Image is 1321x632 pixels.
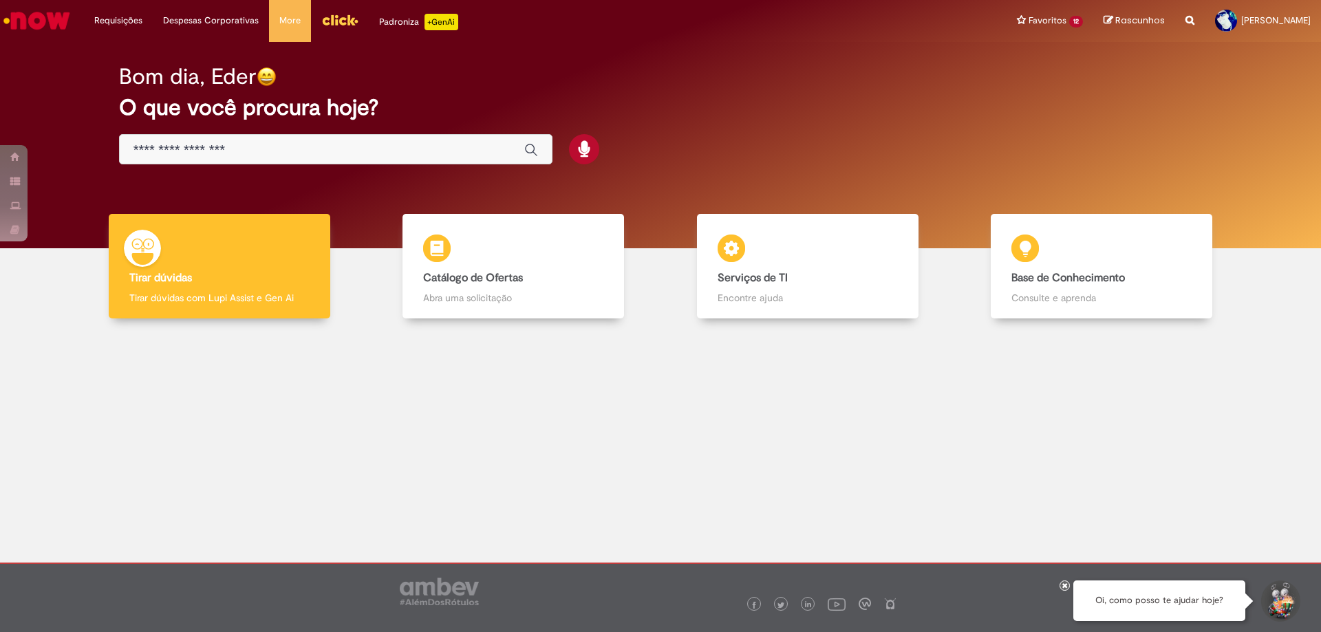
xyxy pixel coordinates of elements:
p: Consulte e aprenda [1011,291,1192,305]
span: Requisições [94,14,142,28]
span: More [279,14,301,28]
span: Rascunhos [1115,14,1165,27]
img: logo_footer_naosei.png [884,598,896,610]
div: Padroniza [379,14,458,30]
h2: Bom dia, Eder [119,65,257,89]
img: ServiceNow [1,7,72,34]
p: Encontre ajuda [718,291,898,305]
span: 12 [1069,16,1083,28]
div: Oi, como posso te ajudar hoje? [1073,580,1245,621]
p: +GenAi [425,14,458,30]
img: happy-face.png [257,67,277,87]
span: Favoritos [1029,14,1066,28]
button: Iniciar Conversa de Suporte [1259,580,1300,622]
b: Base de Conhecimento [1011,271,1125,285]
h2: O que você procura hoje? [119,96,1203,120]
img: click_logo_yellow_360x200.png [321,10,358,30]
img: logo_footer_youtube.png [828,595,846,613]
b: Serviços de TI [718,271,788,285]
b: Catálogo de Ofertas [423,271,523,285]
a: Serviços de TI Encontre ajuda [660,214,955,319]
span: Despesas Corporativas [163,14,259,28]
img: logo_footer_linkedin.png [805,601,812,609]
img: logo_footer_facebook.png [751,602,758,609]
p: Abra uma solicitação [423,291,603,305]
a: Tirar dúvidas Tirar dúvidas com Lupi Assist e Gen Ai [72,214,367,319]
a: Base de Conhecimento Consulte e aprenda [955,214,1249,319]
img: logo_footer_workplace.png [859,598,871,610]
img: logo_footer_ambev_rotulo_gray.png [400,578,479,605]
img: logo_footer_twitter.png [777,602,784,609]
a: Rascunhos [1104,14,1165,28]
p: Tirar dúvidas com Lupi Assist e Gen Ai [129,291,310,305]
a: Catálogo de Ofertas Abra uma solicitação [367,214,661,319]
b: Tirar dúvidas [129,271,192,285]
span: [PERSON_NAME] [1241,14,1311,26]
